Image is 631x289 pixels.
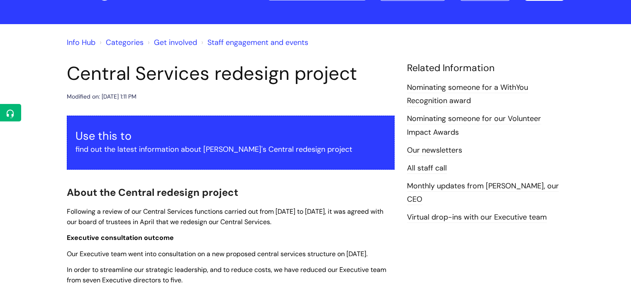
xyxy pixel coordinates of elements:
span: About the Central redesign project [67,186,238,199]
a: Nominating someone for our Volunteer Impact Awards [407,114,541,138]
li: Get involved [146,36,197,49]
h4: Related Information [407,62,565,74]
a: Our newsletters [407,145,462,156]
span: In order to streamline our strategic leadership, and to reduce costs, we have reduced our Executi... [67,265,386,284]
span: Executive consultation outcome [67,233,174,242]
a: Categories [106,37,144,47]
a: Get involved [154,37,197,47]
h3: Use this to [76,129,386,143]
a: Staff engagement and events [207,37,308,47]
div: Modified on: [DATE] 1:11 PM [67,91,136,102]
a: Info Hub [67,37,95,47]
a: Virtual drop-ins with our Executive team [407,212,547,223]
a: Nominating someone for a WithYou Recognition award [407,82,528,106]
li: Solution home [97,36,144,49]
a: All staff call [407,163,447,174]
span: Following a review of our Central Services functions carried out from [DATE] to [DATE], it was ag... [67,207,383,226]
h1: Central Services redesign project [67,62,395,85]
li: Staff engagement and events [199,36,308,49]
p: find out the latest information about [PERSON_NAME]'s Central redesign project [76,143,386,156]
a: Monthly updates from [PERSON_NAME], our CEO [407,181,559,205]
span: Our Executive team went into consultation on a new proposed central services structure on [DATE]. [67,249,368,258]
